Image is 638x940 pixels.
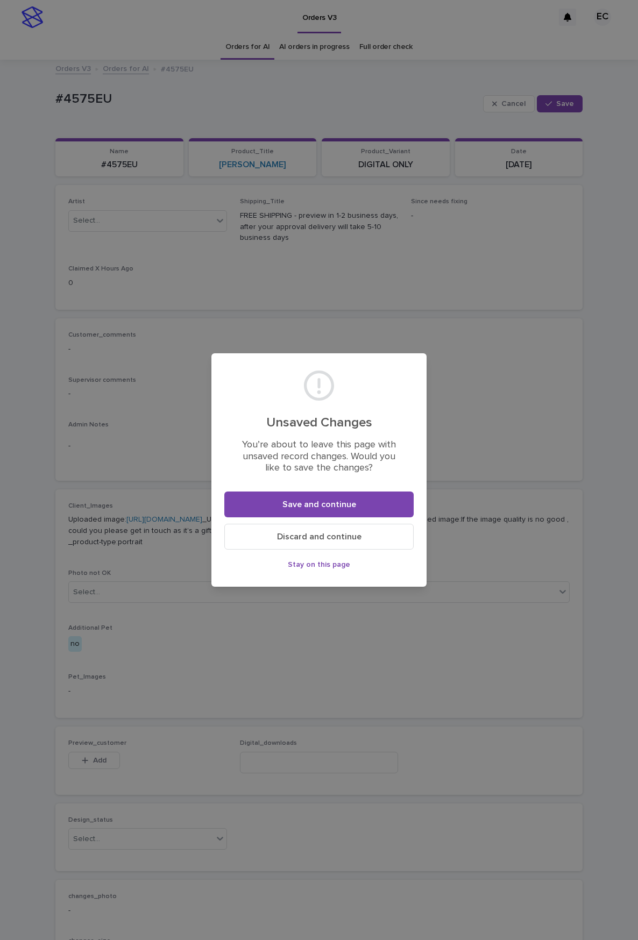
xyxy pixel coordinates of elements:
span: Stay on this page [288,561,350,568]
button: Discard and continue [224,524,414,550]
span: Discard and continue [277,532,361,541]
h2: Unsaved Changes [237,415,401,431]
p: You’re about to leave this page with unsaved record changes. Would you like to save the changes? [237,439,401,474]
button: Save and continue [224,492,414,517]
button: Stay on this page [224,556,414,573]
span: Save and continue [282,500,356,509]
